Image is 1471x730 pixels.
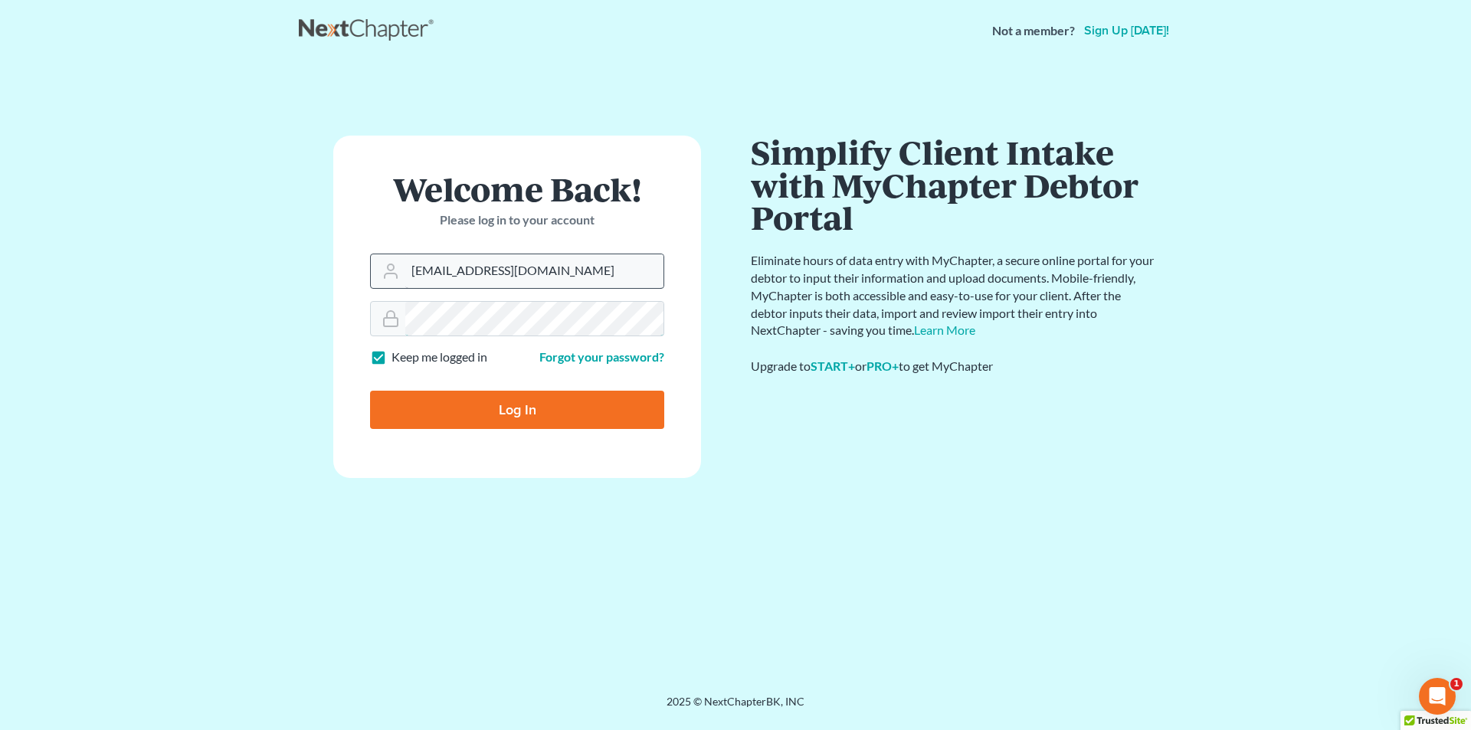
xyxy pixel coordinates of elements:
strong: Not a member? [992,22,1075,40]
iframe: Intercom live chat [1419,678,1456,715]
a: Forgot your password? [539,349,664,364]
span: 1 [1450,678,1463,690]
a: PRO+ [867,358,899,373]
h1: Simplify Client Intake with MyChapter Debtor Portal [751,136,1157,234]
input: Email Address [405,254,663,288]
div: Upgrade to or to get MyChapter [751,358,1157,375]
p: Eliminate hours of data entry with MyChapter, a secure online portal for your debtor to input the... [751,252,1157,339]
h1: Welcome Back! [370,172,664,205]
input: Log In [370,391,664,429]
div: 2025 © NextChapterBK, INC [299,694,1172,722]
a: Sign up [DATE]! [1081,25,1172,37]
p: Please log in to your account [370,211,664,229]
a: START+ [811,358,855,373]
label: Keep me logged in [392,349,487,366]
a: Learn More [914,322,975,337]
